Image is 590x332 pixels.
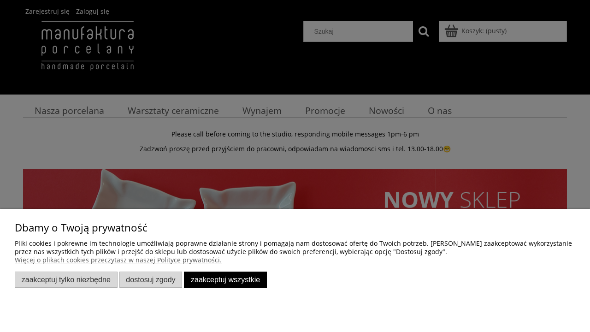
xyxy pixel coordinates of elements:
[15,255,222,264] a: Więcej o plikach cookies przeczytasz w naszej Polityce prywatności.
[15,239,575,256] p: Pliki cookies i pokrewne im technologie umożliwiają poprawne działanie strony i pomagają nam dost...
[119,272,183,288] button: Dostosuj zgody
[184,272,267,288] button: Zaakceptuj wszystkie
[15,224,575,232] p: Dbamy o Twoją prywatność
[15,272,118,288] button: Zaakceptuj tylko niezbędne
